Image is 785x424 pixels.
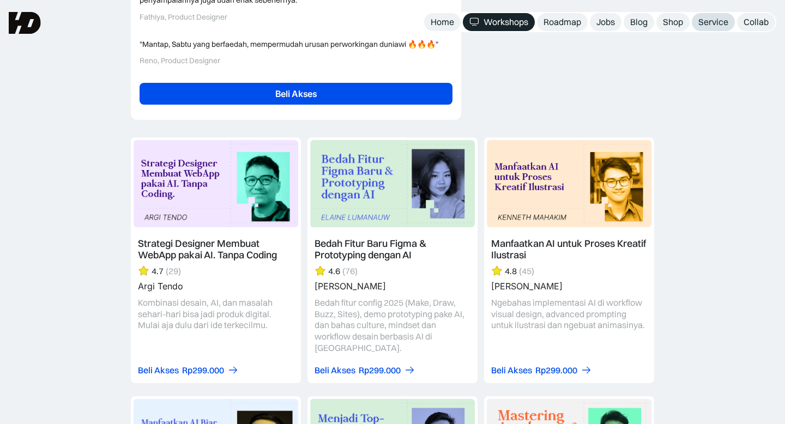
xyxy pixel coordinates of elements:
a: Beli AksesRp299.000 [491,365,592,376]
div: Home [431,16,454,28]
a: Service [692,13,735,31]
a: Beli AksesRp299.000 [138,365,239,376]
div: Beli Akses [491,365,532,376]
div: Service [698,16,728,28]
a: Blog [624,13,654,31]
a: Home [424,13,461,31]
div: Beli Akses [315,365,355,376]
a: Shop [656,13,690,31]
div: Fathiya, Product Designer [140,13,452,22]
div: Shop [663,16,683,28]
div: Reno, Product Designer [140,56,452,65]
a: Beli AksesRp299.000 [315,365,415,376]
div: Workshops [484,16,528,28]
div: Rp299.000 [359,365,401,376]
a: Workshops [463,13,535,31]
a: Roadmap [537,13,588,31]
div: "Mantap, Sabtu yang berfaedah, mempermudah urusan perworkingan duniawi 🔥🔥🔥" [140,39,452,50]
div: Jobs [596,16,615,28]
div: Collab [744,16,769,28]
div: Blog [630,16,648,28]
div: Roadmap [544,16,581,28]
a: Jobs [590,13,621,31]
div: Rp299.000 [182,365,224,376]
a: Beli Akses [140,83,452,105]
div: Beli Akses [138,365,179,376]
a: Collab [737,13,775,31]
div: Rp299.000 [535,365,577,376]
